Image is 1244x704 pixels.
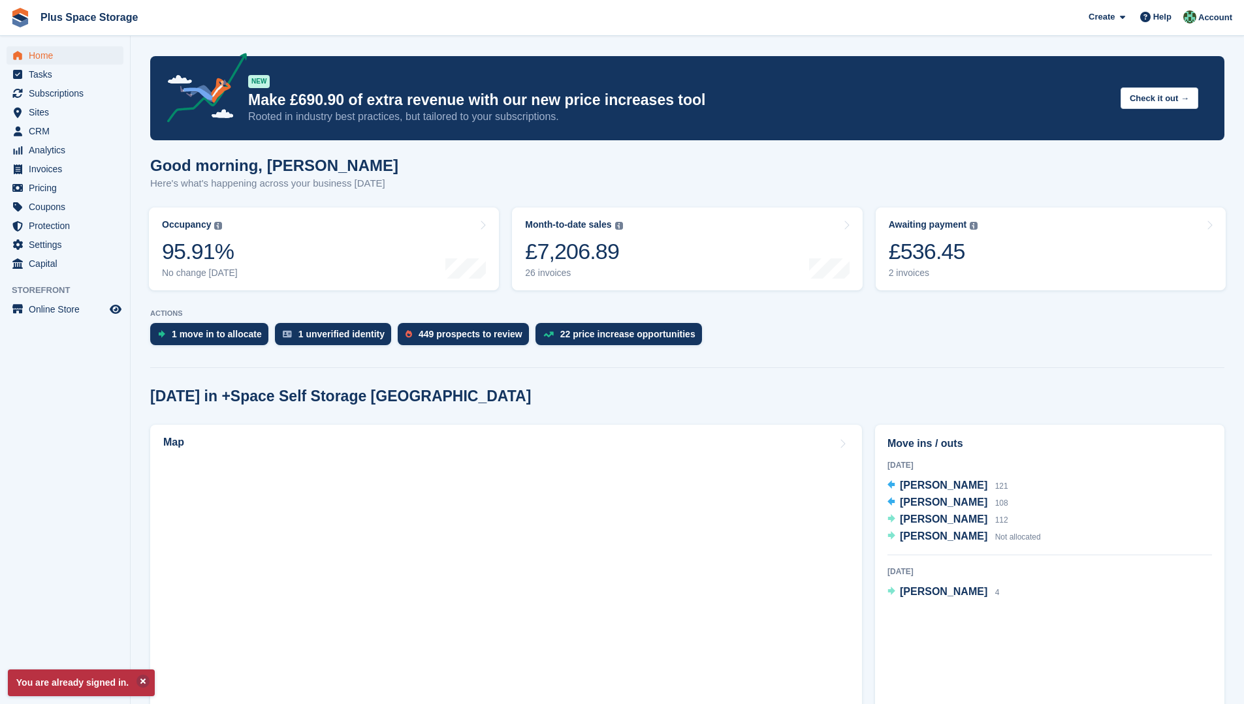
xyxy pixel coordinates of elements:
[163,436,184,448] h2: Map
[900,530,987,542] span: [PERSON_NAME]
[7,103,123,121] a: menu
[887,459,1212,471] div: [DATE]
[525,238,622,265] div: £7,206.89
[7,122,123,140] a: menu
[8,669,155,696] p: You are already signed in.
[535,323,709,352] a: 22 price increase opportunities
[7,236,123,254] a: menu
[995,515,1008,525] span: 112
[887,478,1008,495] a: [PERSON_NAME] 121
[162,219,211,230] div: Occupancy
[7,46,123,65] a: menu
[1153,10,1172,23] span: Help
[29,254,107,273] span: Capital
[995,482,1008,491] span: 121
[887,436,1212,451] h2: Move ins / outs
[29,236,107,254] span: Settings
[275,323,398,352] a: 1 unverified identity
[150,309,1224,318] p: ACTIONS
[887,512,1008,528] a: [PERSON_NAME] 112
[7,179,123,197] a: menu
[29,46,107,65] span: Home
[7,300,123,318] a: menu
[560,329,695,339] div: 22 price increase opportunities
[172,329,262,339] div: 1 move in to allocate
[150,176,398,191] p: Here's what's happening across your business [DATE]
[887,584,999,601] a: [PERSON_NAME] 4
[900,497,987,508] span: [PERSON_NAME]
[900,480,987,491] span: [PERSON_NAME]
[1121,87,1198,109] button: Check it out →
[214,222,222,230] img: icon-info-grey-7440780725fd019a000dd9b08b2336e03edf1995a4989e88bcd33f0948082b44.svg
[889,238,978,265] div: £536.45
[29,103,107,121] span: Sites
[298,329,385,339] div: 1 unverified identity
[29,179,107,197] span: Pricing
[29,141,107,159] span: Analytics
[1183,10,1196,23] img: Karolis Stasinskas
[12,284,130,297] span: Storefront
[29,217,107,235] span: Protection
[158,330,165,338] img: move_ins_to_allocate_icon-fdf77a2bb77ea45bf5b3d319d69a93e2d87916cf1d5bf7949dd705db3b84f3ca.svg
[512,207,862,290] a: Month-to-date sales £7,206.89 26 invoices
[248,110,1110,124] p: Rooted in industry best practices, but tailored to your subscriptions.
[248,91,1110,110] p: Make £690.90 of extra revenue with our new price increases tool
[29,122,107,140] span: CRM
[7,198,123,216] a: menu
[887,528,1041,545] a: [PERSON_NAME] Not allocated
[149,207,499,290] a: Occupancy 95.91% No change [DATE]
[900,586,987,597] span: [PERSON_NAME]
[7,141,123,159] a: menu
[29,84,107,102] span: Subscriptions
[150,157,398,174] h1: Good morning, [PERSON_NAME]
[29,65,107,84] span: Tasks
[419,329,522,339] div: 449 prospects to review
[995,498,1008,508] span: 108
[406,330,412,338] img: prospect-51fa495bee0391a8d652442698ab0144808aea92771e9ea1ae160a38d050c398.svg
[150,388,531,405] h2: [DATE] in +Space Self Storage [GEOGRAPHIC_DATA]
[887,566,1212,577] div: [DATE]
[35,7,143,28] a: Plus Space Storage
[29,300,107,318] span: Online Store
[10,8,30,27] img: stora-icon-8386f47178a22dfd0bd8f6a31ec36ba5ce8667c1dd55bd0f319d3a0aa187defe.svg
[398,323,535,352] a: 449 prospects to review
[248,75,270,88] div: NEW
[7,84,123,102] a: menu
[889,268,978,279] div: 2 invoices
[525,268,622,279] div: 26 invoices
[876,207,1226,290] a: Awaiting payment £536.45 2 invoices
[543,331,554,337] img: price_increase_opportunities-93ffe204e8149a01c8c9dc8f82e8f89637d9d84a8eef4429ea346261dce0b2c0.svg
[889,219,967,230] div: Awaiting payment
[1089,10,1115,23] span: Create
[995,532,1041,542] span: Not allocated
[7,65,123,84] a: menu
[1198,11,1232,24] span: Account
[108,301,123,317] a: Preview store
[970,222,978,230] img: icon-info-grey-7440780725fd019a000dd9b08b2336e03edf1995a4989e88bcd33f0948082b44.svg
[525,219,611,230] div: Month-to-date sales
[29,198,107,216] span: Coupons
[156,53,247,127] img: price-adjustments-announcement-icon-8257ccfd72463d97f412b2fc003d46551f7dbcb40ab6d574587a9cd5c0d94...
[995,588,1000,597] span: 4
[150,323,275,352] a: 1 move in to allocate
[29,160,107,178] span: Invoices
[7,254,123,273] a: menu
[283,330,292,338] img: verify_identity-adf6edd0f0f0b5bbfe63781bf79b02c33cf7c696d77639b501bdc392416b5a36.svg
[162,238,238,265] div: 95.91%
[615,222,623,230] img: icon-info-grey-7440780725fd019a000dd9b08b2336e03edf1995a4989e88bcd33f0948082b44.svg
[7,160,123,178] a: menu
[7,217,123,235] a: menu
[162,268,238,279] div: No change [DATE]
[887,495,1008,512] a: [PERSON_NAME] 108
[900,513,987,525] span: [PERSON_NAME]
